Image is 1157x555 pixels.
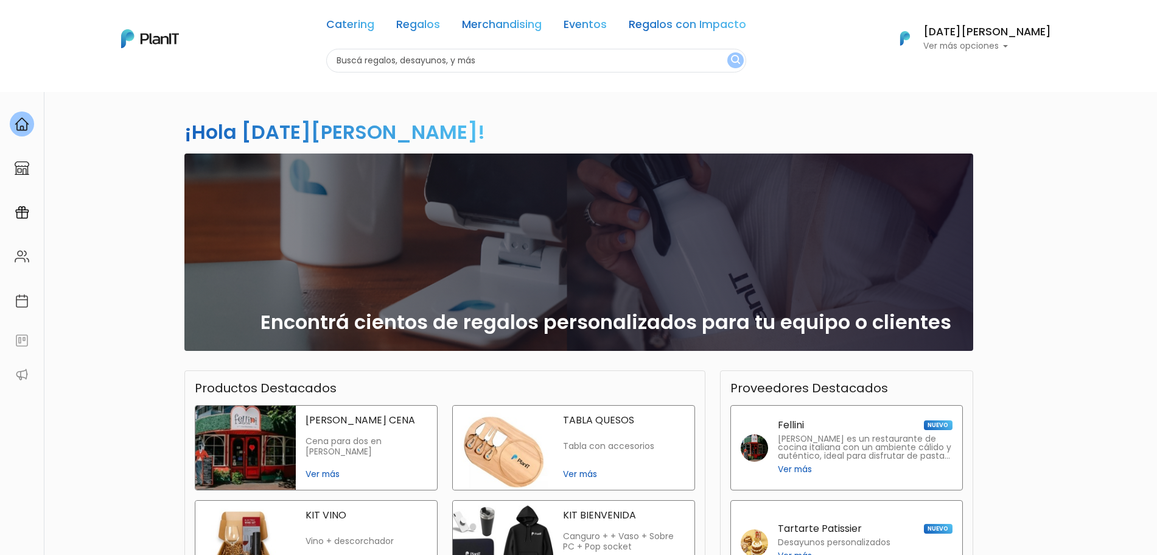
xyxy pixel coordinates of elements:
p: Canguro + + Vaso + Sobre PC + Pop socket [563,531,685,553]
p: Ver más opciones [923,42,1051,51]
h2: Encontrá cientos de regalos personalizados para tu equipo o clientes [260,311,951,334]
span: NUEVO [924,420,952,430]
p: Tartarte Patissier [778,524,862,534]
img: feedback-78b5a0c8f98aac82b08bfc38622c3050aee476f2c9584af64705fc4e61158814.svg [15,333,29,348]
p: Vino + descorchador [306,536,427,546]
button: PlanIt Logo [DATE][PERSON_NAME] Ver más opciones [884,23,1051,54]
p: Desayunos personalizados [778,539,890,547]
a: fellini cena [PERSON_NAME] CENA Cena para dos en [PERSON_NAME] Ver más [195,405,438,490]
h3: Productos Destacados [195,381,337,395]
img: partners-52edf745621dab592f3b2c58e3bca9d71375a7ef29c3b500c9f145b62cc070d4.svg [15,367,29,382]
a: Regalos con Impacto [629,19,746,34]
span: Ver más [306,468,427,481]
a: Merchandising [462,19,542,34]
span: NUEVO [924,524,952,534]
p: KIT VINO [306,511,427,520]
a: Eventos [564,19,607,34]
img: home-e721727adea9d79c4d83392d1f703f7f8bce08238fde08b1acbfd93340b81755.svg [15,117,29,132]
img: fellini cena [195,406,296,490]
h2: ¡Hola [DATE][PERSON_NAME]! [184,118,485,146]
span: Ver más [563,468,685,481]
p: Cena para dos en [PERSON_NAME] [306,436,427,458]
h3: Proveedores Destacados [730,381,888,395]
p: [PERSON_NAME] CENA [306,415,427,425]
p: TABLA QUESOS [563,415,685,425]
img: PlanIt Logo [892,25,918,52]
img: fellini [741,434,768,462]
span: Ver más [778,463,812,476]
img: people-662611757002400ad9ed0e3c099ab2801c6687ba6c219adb57efc949bc21e19d.svg [15,249,29,264]
img: PlanIt Logo [121,29,179,48]
a: Catering [326,19,374,34]
a: Regalos [396,19,440,34]
img: tabla quesos [453,406,553,490]
p: [PERSON_NAME] es un restaurante de cocina italiana con un ambiente cálido y auténtico, ideal para... [778,435,953,461]
img: calendar-87d922413cdce8b2cf7b7f5f62616a5cf9e4887200fb71536465627b3292af00.svg [15,294,29,308]
img: campaigns-02234683943229c281be62815700db0a1741e53638e28bf9629b52c665b00959.svg [15,205,29,220]
p: Tabla con accesorios [563,441,685,451]
a: tabla quesos TABLA QUESOS Tabla con accesorios Ver más [452,405,695,490]
img: search_button-432b6d5273f82d61273b3651a40e1bd1b912527efae98b1b7a1b2c0702e16a8d.svg [731,55,740,66]
input: Buscá regalos, desayunos, y más [326,49,746,72]
img: marketplace-4ceaa7011d94191e9ded77b95e3339b90024bf715f7c57f8cf31f2d8c509eaba.svg [15,161,29,175]
a: Fellini NUEVO [PERSON_NAME] es un restaurante de cocina italiana con un ambiente cálido y auténti... [730,405,963,490]
p: KIT BIENVENIDA [563,511,685,520]
h6: [DATE][PERSON_NAME] [923,27,1051,38]
p: Fellini [778,420,804,430]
